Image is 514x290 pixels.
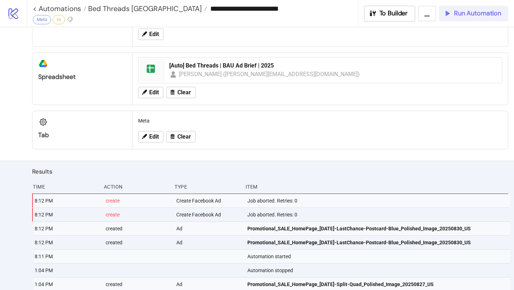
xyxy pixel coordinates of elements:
div: 8:12 PM [34,222,100,235]
span: Promotional_SALE_HomePage_[DATE]-LastChance-Postcard-Blue_Polished_Image_20250830_US [247,239,471,246]
div: 8:12 PM [34,236,100,249]
button: ... [418,6,436,21]
div: [PERSON_NAME] ([PERSON_NAME][EMAIL_ADDRESS][DOMAIN_NAME]) [179,70,360,79]
div: 8:12 PM [34,194,100,207]
div: Tab [38,131,126,139]
span: Bed Threads [GEOGRAPHIC_DATA] [86,4,202,13]
div: created [105,236,171,249]
div: Automation started [247,250,510,263]
div: Job aborted. Retries: 0 [247,208,510,221]
div: Ad [176,222,242,235]
div: created [105,222,171,235]
div: [Auto] Bed Threads | BAU Ad Brief | 2025 [169,62,498,70]
div: Job aborted. Retries: 0 [247,194,510,207]
a: Promotional_SALE_HomePage_[DATE]-LastChance-Postcard-Blue_Polished_Image_20250830_US [247,222,505,235]
div: create [105,194,171,207]
button: To Builder [364,6,415,21]
a: < Automations [33,5,86,12]
div: Automation stopped [247,264,510,277]
div: Meta [33,15,51,24]
div: Time [32,180,98,194]
div: Spreadsheet [38,73,126,81]
span: Edit [149,134,159,140]
div: Create Facebook Ad [176,194,242,207]
span: Edit [149,89,159,96]
span: Run Automation [454,9,501,17]
span: Clear [177,134,191,140]
a: Bed Threads [GEOGRAPHIC_DATA] [86,5,207,12]
div: Type [174,180,240,194]
button: Clear [166,87,196,98]
span: Promotional_SALE_HomePage_[DATE]-Split-Quad_Polished_Image_20250827_US [247,280,434,288]
a: Promotional_SALE_HomePage_[DATE]-LastChance-Postcard-Blue_Polished_Image_20250830_US [247,236,505,249]
div: v6 [52,15,65,24]
div: 8:12 PM [34,208,100,221]
span: Edit [149,31,159,37]
div: create [105,208,171,221]
div: Item [245,180,508,194]
span: To Builder [379,9,408,17]
button: Run Automation [439,6,508,21]
div: Action [103,180,169,194]
button: Edit [138,29,163,40]
span: Clear [177,89,191,96]
div: 1:04 PM [34,264,100,277]
button: Edit [138,87,163,98]
div: Meta [135,114,505,127]
button: Clear [166,131,196,142]
div: 8:11 PM [34,250,100,263]
span: Promotional_SALE_HomePage_[DATE]-LastChance-Postcard-Blue_Polished_Image_20250830_US [247,225,471,232]
h2: Results [32,167,508,176]
div: Create Facebook Ad [176,208,242,221]
div: Ad [176,236,242,249]
button: Edit [138,131,163,142]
